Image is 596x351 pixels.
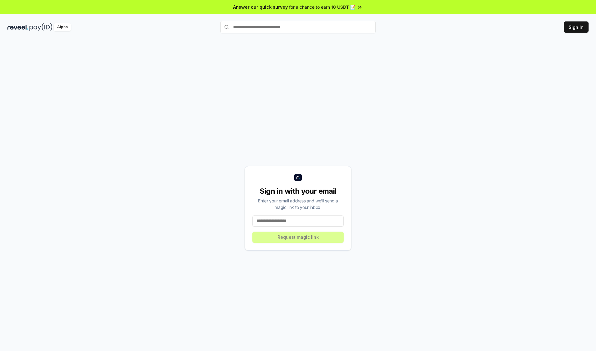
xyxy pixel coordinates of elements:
img: pay_id [29,23,52,31]
div: Sign in with your email [252,186,344,196]
button: Sign In [564,21,589,33]
div: Enter your email address and we’ll send a magic link to your inbox. [252,197,344,210]
span: for a chance to earn 10 USDT 📝 [289,4,355,10]
img: logo_small [294,174,302,181]
span: Answer our quick survey [233,4,288,10]
div: Alpha [54,23,71,31]
img: reveel_dark [7,23,28,31]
